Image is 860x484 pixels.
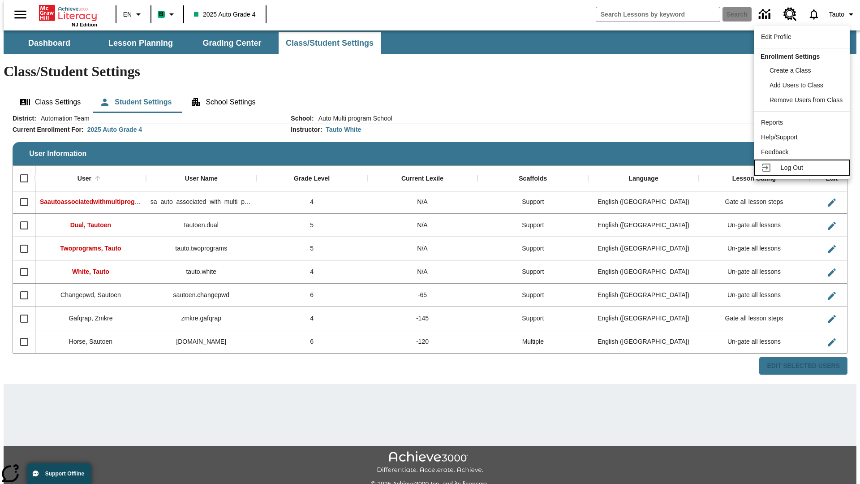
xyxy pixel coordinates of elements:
span: Create a Class [770,67,811,74]
span: Feedback [761,148,788,156]
span: Edit Profile [761,33,791,40]
span: Reports [761,119,783,126]
span: Enrollment Settings [761,53,820,60]
span: Add Users to Class [770,82,823,89]
span: Remove Users from Class [770,96,843,104]
span: Help/Support [761,134,798,141]
span: Log Out [781,164,803,171]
